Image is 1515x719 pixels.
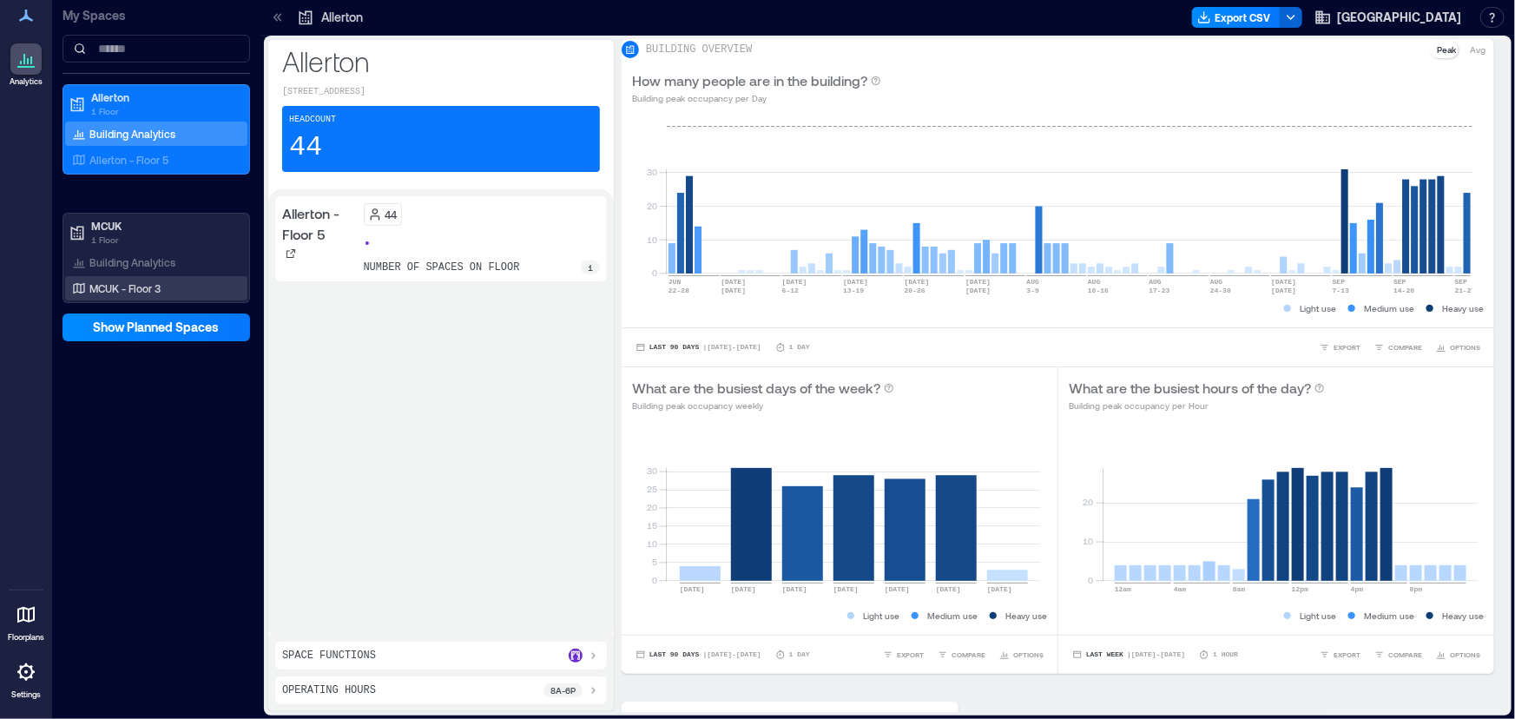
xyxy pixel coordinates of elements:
tspan: 30 [647,465,657,476]
tspan: 20 [1084,498,1094,508]
p: Building peak occupancy per Hour [1069,399,1325,412]
text: SEP [1393,278,1406,286]
button: Last 90 Days |[DATE]-[DATE] [632,646,765,663]
text: 24-30 [1210,287,1231,294]
p: Allerton [91,90,237,104]
text: [DATE] [905,278,930,286]
text: [DATE] [936,585,961,593]
span: [GEOGRAPHIC_DATA] [1337,9,1461,26]
button: OPTIONS [1433,646,1484,663]
tspan: 15 [647,520,657,531]
text: AUG [1210,278,1223,286]
p: Analytics [10,76,43,87]
button: OPTIONS [1433,339,1484,356]
text: 17-23 [1149,287,1170,294]
p: My Spaces [63,7,250,24]
a: Settings [5,651,47,705]
p: Space Functions [282,649,376,663]
p: Allerton - Floor 5 [282,203,357,245]
text: [DATE] [833,585,859,593]
text: [DATE] [1272,278,1297,286]
p: Light use [1300,301,1336,315]
button: Last Week |[DATE]-[DATE] [1069,646,1189,663]
text: 12pm [1292,585,1308,593]
a: Floorplans [3,594,49,648]
text: SEP [1455,278,1468,286]
text: [DATE] [965,287,991,294]
text: [DATE] [1272,287,1297,294]
button: OPTIONS [996,646,1047,663]
span: Show Planned Spaces [94,319,220,336]
tspan: 5 [652,557,657,567]
p: Medium use [1364,609,1414,623]
p: MCUK - Floor 3 [89,281,161,295]
tspan: 20 [647,201,657,211]
p: What are the busiest hours of the day? [1069,378,1311,399]
tspan: 0 [1089,575,1094,585]
p: Peak [1437,43,1456,56]
p: Heavy use [1442,609,1484,623]
text: [DATE] [721,287,746,294]
tspan: 30 [647,167,657,177]
p: Building peak occupancy per Day [632,91,881,105]
text: [DATE] [843,278,868,286]
text: 6-12 [782,287,799,294]
span: OPTIONS [1013,650,1044,660]
text: AUG [1088,278,1101,286]
p: Operating Hours [282,683,376,697]
p: Heavy use [1005,609,1047,623]
text: 21-27 [1455,287,1476,294]
text: SEP [1333,278,1346,286]
text: 8pm [1410,585,1423,593]
p: Headcount [289,113,336,127]
p: Floorplans [8,632,44,643]
p: Heavy use [1442,301,1484,315]
text: [DATE] [680,585,705,593]
p: What are the busiest days of the week? [632,378,880,399]
p: Avg [1470,43,1485,56]
p: Settings [11,689,41,700]
p: BUILDING OVERVIEW [646,43,752,56]
p: 1 Day [789,650,810,660]
tspan: 0 [652,575,657,585]
p: How many people are in the building? [632,70,867,91]
text: [DATE] [965,278,991,286]
button: EXPORT [879,646,927,663]
text: [DATE] [782,585,807,593]
a: Analytics [4,38,48,92]
p: [STREET_ADDRESS] [282,85,600,99]
text: JUN [669,278,682,286]
button: Export CSV [1192,7,1281,28]
button: [GEOGRAPHIC_DATA] [1309,3,1466,31]
text: AUG [1027,278,1040,286]
span: EXPORT [1334,650,1360,660]
text: 14-20 [1393,287,1414,294]
button: Last 90 Days |[DATE]-[DATE] [632,339,765,356]
button: EXPORT [1316,646,1364,663]
button: Show Planned Spaces [63,313,250,341]
text: 20-26 [905,287,925,294]
tspan: 10 [647,538,657,549]
p: 1 Floor [91,233,237,247]
p: 1 [588,261,593,274]
p: 44 [289,130,322,165]
p: Allerton [282,43,600,78]
span: EXPORT [1334,342,1360,353]
text: 4am [1174,585,1187,593]
text: AUG [1149,278,1163,286]
p: Allerton [321,9,363,26]
text: [DATE] [782,278,807,286]
p: MCUK [91,219,237,233]
span: COMPARE [1388,650,1422,660]
button: COMPARE [1371,646,1426,663]
p: Allerton - Floor 5 [89,153,168,167]
span: COMPARE [952,650,985,660]
tspan: 20 [647,502,657,512]
text: [DATE] [987,585,1012,593]
span: OPTIONS [1450,342,1480,353]
p: Building Analytics [89,127,175,141]
p: Medium use [1364,301,1414,315]
p: 8a - 6p [550,683,576,697]
span: COMPARE [1388,342,1422,353]
p: number of spaces on floor [364,261,520,274]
